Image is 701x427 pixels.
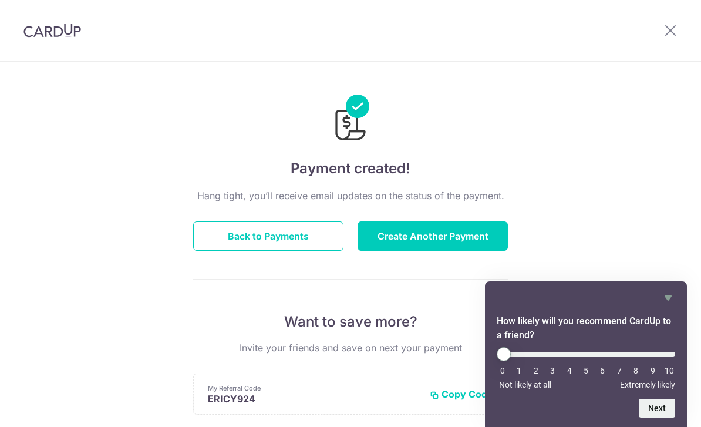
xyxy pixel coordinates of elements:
[639,399,675,418] button: Next question
[332,95,369,144] img: Payments
[497,347,675,389] div: How likely will you recommend CardUp to a friend? Select an option from 0 to 10, with 0 being Not...
[547,366,558,375] li: 3
[193,158,508,179] h4: Payment created!
[208,393,420,405] p: ERICY924
[530,366,542,375] li: 2
[614,366,625,375] li: 7
[497,314,675,342] h2: How likely will you recommend CardUp to a friend? Select an option from 0 to 10, with 0 being Not...
[663,366,675,375] li: 10
[647,366,659,375] li: 9
[193,312,508,331] p: Want to save more?
[193,221,343,251] button: Back to Payments
[499,380,551,389] span: Not likely at all
[193,189,508,203] p: Hang tight, you’ll receive email updates on the status of the payment.
[580,366,592,375] li: 5
[23,23,81,38] img: CardUp
[208,384,420,393] p: My Referral Code
[620,380,675,389] span: Extremely likely
[513,366,525,375] li: 1
[564,366,575,375] li: 4
[661,291,675,305] button: Hide survey
[430,388,493,400] button: Copy Code
[193,341,508,355] p: Invite your friends and save on next your payment
[358,221,508,251] button: Create Another Payment
[497,366,508,375] li: 0
[630,366,642,375] li: 8
[596,366,608,375] li: 6
[497,291,675,418] div: How likely will you recommend CardUp to a friend? Select an option from 0 to 10, with 0 being Not...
